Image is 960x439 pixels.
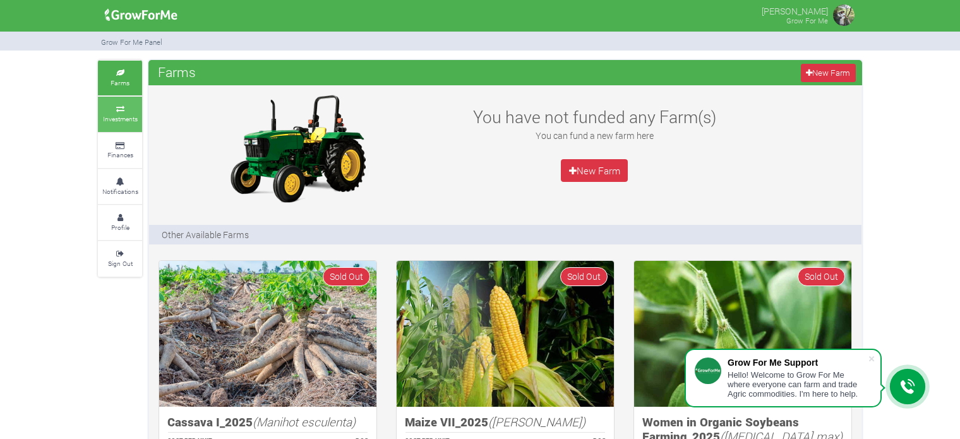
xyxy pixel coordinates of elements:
h5: Maize VII_2025 [405,415,606,430]
p: Other Available Farms [162,228,249,241]
small: Grow For Me Panel [101,37,162,47]
a: Farms [98,61,142,95]
div: Hello! Welcome to Grow For Me where everyone can farm and trade Agric commodities. I'm here to help. [728,370,868,399]
img: growforme image [100,3,182,28]
a: New Farm [561,159,628,182]
a: Finances [98,133,142,168]
img: growforme image [831,3,856,28]
p: You can fund a new farm here [457,129,731,142]
img: growforme image [397,261,614,407]
small: Sign Out [108,259,133,268]
img: growforme image [219,92,376,205]
h3: You have not funded any Farm(s) [457,107,731,127]
img: growforme image [159,261,376,407]
small: Grow For Me [786,16,828,25]
i: ([PERSON_NAME]) [488,414,585,430]
small: Profile [111,223,129,232]
a: New Farm [801,64,856,82]
h5: Cassava I_2025 [167,415,368,430]
a: Sign Out [98,241,142,276]
a: Investments [98,97,142,131]
span: Farms [155,59,199,85]
i: (Manihot esculenta) [253,414,356,430]
a: Profile [98,205,142,240]
span: Sold Out [798,267,845,286]
small: Investments [103,114,138,123]
p: [PERSON_NAME] [762,3,828,18]
span: Sold Out [323,267,370,286]
span: Sold Out [560,267,608,286]
small: Finances [107,150,133,159]
div: Grow For Me Support [728,358,868,368]
a: Notifications [98,169,142,204]
small: Notifications [102,187,138,196]
small: Farms [111,78,129,87]
img: growforme image [634,261,851,407]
